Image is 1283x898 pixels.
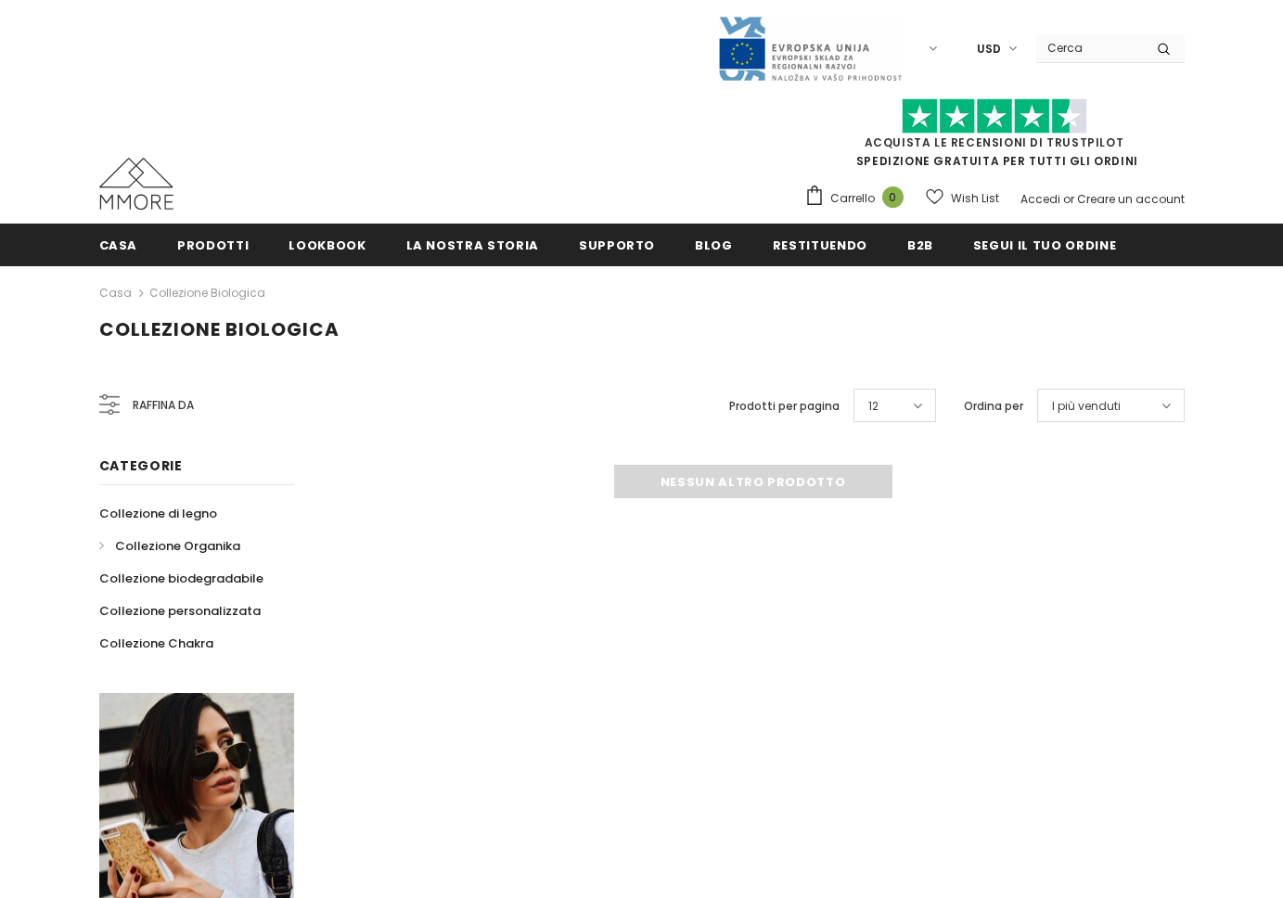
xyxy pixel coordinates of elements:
a: B2B [907,224,933,265]
span: Collezione di legno [99,505,217,522]
span: USD [977,40,1001,58]
span: Raffina da [133,395,194,416]
span: or [1063,191,1074,207]
span: Segui il tuo ordine [973,237,1116,254]
a: Blog [695,224,733,265]
span: Collezione Chakra [99,635,213,652]
a: Collezione personalizzata [99,595,261,627]
a: Collezione biologica [149,285,265,301]
span: I più venduti [1052,397,1121,416]
a: Collezione Chakra [99,627,213,660]
span: La nostra storia [406,237,539,254]
a: Casa [99,282,132,304]
a: Creare un account [1077,191,1185,207]
a: Collezione biodegradabile [99,562,263,595]
a: Acquista le recensioni di TrustPilot [865,135,1124,150]
a: supporto [579,224,655,265]
a: Carrello 0 [804,185,913,212]
a: Collezione di legno [99,497,217,530]
span: supporto [579,237,655,254]
input: Search Site [1036,34,1143,61]
span: Collezione biodegradabile [99,570,263,587]
a: Accedi [1020,191,1060,207]
span: Categorie [99,456,183,475]
span: Carrello [830,189,875,208]
span: Prodotti [177,237,249,254]
a: Casa [99,224,138,265]
span: SPEDIZIONE GRATUITA PER TUTTI GLI ORDINI [804,107,1185,169]
span: Restituendo [773,237,867,254]
span: Collezione personalizzata [99,602,261,620]
a: La nostra storia [406,224,539,265]
img: Casi MMORE [99,158,173,210]
span: Collezione biologica [99,316,340,342]
a: Segui il tuo ordine [973,224,1116,265]
label: Prodotti per pagina [729,397,840,416]
a: Lookbook [289,224,366,265]
img: Fidati di Pilot Stars [902,98,1087,135]
a: Prodotti [177,224,249,265]
a: Wish List [926,182,999,214]
span: Casa [99,237,138,254]
span: 12 [868,397,879,416]
a: Restituendo [773,224,867,265]
img: Javni Razpis [717,15,903,83]
span: Lookbook [289,237,366,254]
span: Collezione Organika [115,537,240,555]
span: B2B [907,237,933,254]
span: Wish List [951,189,999,208]
label: Ordina per [964,397,1023,416]
a: Collezione Organika [99,530,240,562]
span: 0 [882,186,904,208]
span: Blog [695,237,733,254]
a: Javni Razpis [717,40,903,56]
